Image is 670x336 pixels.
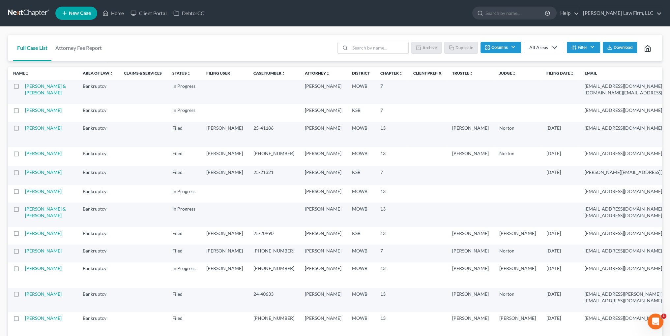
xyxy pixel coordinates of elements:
[77,122,119,147] td: Bankruptcy
[77,203,119,227] td: Bankruptcy
[375,80,408,104] td: 7
[25,72,29,76] i: unfold_more
[300,166,347,185] td: [PERSON_NAME]
[447,147,494,166] td: [PERSON_NAME]
[13,35,51,61] a: Full Case List
[541,288,579,312] td: [DATE]
[567,42,600,53] button: Filter
[375,122,408,147] td: 13
[399,72,403,76] i: unfold_more
[201,262,248,288] td: [PERSON_NAME]
[201,147,248,166] td: [PERSON_NAME]
[347,122,375,147] td: MOWB
[77,104,119,121] td: Bankruptcy
[167,185,201,203] td: In Progress
[77,245,119,262] td: Bankruptcy
[494,288,541,312] td: Norton
[648,314,663,329] iframe: Intercom live chat
[201,245,248,262] td: [PERSON_NAME]
[172,71,191,76] a: Statusunfold_more
[452,71,473,76] a: Trusteeunfold_more
[300,227,347,245] td: [PERSON_NAME]
[580,7,662,19] a: [PERSON_NAME] Law Firm, LLC
[375,166,408,185] td: 7
[557,7,579,19] a: Help
[25,265,62,271] a: [PERSON_NAME]
[300,147,347,166] td: [PERSON_NAME]
[248,147,300,166] td: [PHONE_NUMBER]
[347,227,375,245] td: KSB
[77,227,119,245] td: Bankruptcy
[201,122,248,147] td: [PERSON_NAME]
[541,122,579,147] td: [DATE]
[77,288,119,312] td: Bankruptcy
[447,262,494,288] td: [PERSON_NAME]
[119,67,167,80] th: Claims & Services
[77,166,119,185] td: Bankruptcy
[375,104,408,121] td: 7
[300,245,347,262] td: [PERSON_NAME]
[546,71,574,76] a: Filing Dateunfold_more
[167,262,201,288] td: In Progress
[614,45,633,50] span: Download
[494,147,541,166] td: Norton
[25,230,62,236] a: [PERSON_NAME]
[481,42,521,53] button: Columns
[512,72,516,76] i: unfold_more
[347,166,375,185] td: KSB
[83,71,113,76] a: Area of Lawunfold_more
[347,288,375,312] td: MOWB
[347,185,375,203] td: MOWB
[248,245,300,262] td: [PHONE_NUMBER]
[541,245,579,262] td: [DATE]
[541,227,579,245] td: [DATE]
[375,262,408,288] td: 13
[248,288,300,312] td: 24-40633
[469,72,473,76] i: unfold_more
[25,125,62,131] a: [PERSON_NAME]
[347,104,375,121] td: KSB
[25,206,66,218] a: [PERSON_NAME] & [PERSON_NAME]
[347,262,375,288] td: MOWB
[167,288,201,312] td: Filed
[69,11,91,16] span: New Case
[167,147,201,166] td: Filed
[248,227,300,245] td: 25-20990
[300,122,347,147] td: [PERSON_NAME]
[127,7,170,19] a: Client Portal
[300,185,347,203] td: [PERSON_NAME]
[77,147,119,166] td: Bankruptcy
[447,245,494,262] td: [PERSON_NAME]
[494,227,541,245] td: [PERSON_NAME]
[300,288,347,312] td: [PERSON_NAME]
[300,262,347,288] td: [PERSON_NAME]
[494,122,541,147] td: Norton
[347,147,375,166] td: MOWB
[201,227,248,245] td: [PERSON_NAME]
[51,35,106,61] a: Attorney Fee Report
[77,185,119,203] td: Bankruptcy
[375,288,408,312] td: 13
[447,122,494,147] td: [PERSON_NAME]
[350,42,408,53] input: Search by name...
[167,245,201,262] td: Filed
[499,71,516,76] a: Judgeunfold_more
[447,288,494,312] td: [PERSON_NAME]
[25,291,62,297] a: [PERSON_NAME]
[603,42,637,53] button: Download
[170,7,207,19] a: DebtorCC
[167,104,201,121] td: In Progress
[77,80,119,104] td: Bankruptcy
[13,71,29,76] a: Nameunfold_more
[201,67,248,80] th: Filing User
[281,72,285,76] i: unfold_more
[248,122,300,147] td: 25-41186
[347,245,375,262] td: MOWB
[248,262,300,288] td: [PHONE_NUMBER]
[375,245,408,262] td: 7
[300,104,347,121] td: [PERSON_NAME]
[447,227,494,245] td: [PERSON_NAME]
[347,80,375,104] td: MOWB
[375,147,408,166] td: 13
[201,166,248,185] td: [PERSON_NAME]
